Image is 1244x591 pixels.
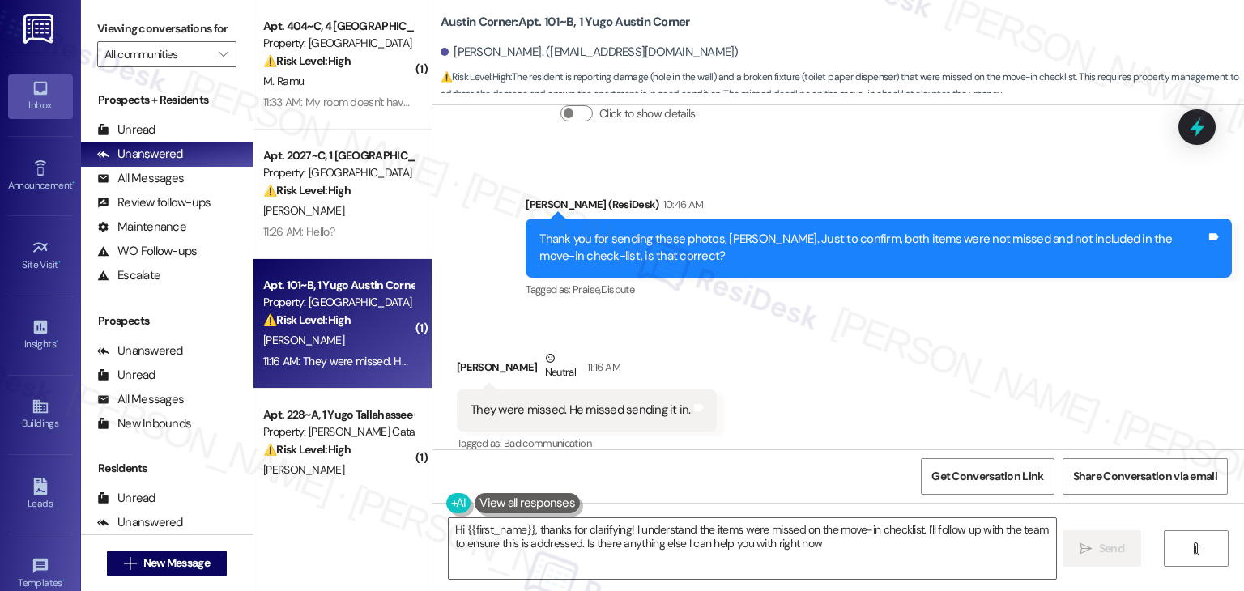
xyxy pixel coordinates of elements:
[1190,542,1202,555] i: 
[97,367,155,384] div: Unread
[58,257,61,268] span: •
[62,575,65,586] span: •
[97,170,184,187] div: All Messages
[526,278,1232,301] div: Tagged as:
[921,458,1054,495] button: Get Conversation Link
[263,313,351,327] strong: ⚠️ Risk Level: High
[81,460,253,477] div: Residents
[542,350,579,384] div: Neutral
[1063,530,1141,567] button: Send
[601,283,634,296] span: Dispute
[263,183,351,198] strong: ⚠️ Risk Level: High
[573,283,600,296] span: Praise ,
[1073,468,1217,485] span: Share Conversation via email
[8,393,73,436] a: Buildings
[23,14,57,44] img: ResiDesk Logo
[457,432,717,455] div: Tagged as:
[263,224,334,239] div: 11:26 AM: Hello?
[107,551,227,576] button: New Message
[263,35,413,52] div: Property: [GEOGRAPHIC_DATA]
[263,423,413,440] div: Property: [PERSON_NAME] Catalyst
[539,231,1206,266] div: Thank you for sending these photos, [PERSON_NAME]. Just to confirm, both items were not missed an...
[72,177,75,189] span: •
[97,194,211,211] div: Review follow-ups
[124,557,136,570] i: 
[441,70,510,83] strong: ⚠️ Risk Level: High
[263,462,344,477] span: [PERSON_NAME]
[659,196,704,213] div: 10:46 AM
[8,473,73,517] a: Leads
[504,436,591,450] span: Bad communication
[263,164,413,181] div: Property: [GEOGRAPHIC_DATA]
[263,74,304,88] span: M. Ramu
[1063,458,1228,495] button: Share Conversation via email
[97,219,186,236] div: Maintenance
[583,359,620,376] div: 11:16 AM
[81,91,253,108] div: Prospects + Residents
[143,555,210,572] span: New Message
[457,350,717,389] div: [PERSON_NAME]
[97,267,160,284] div: Escalate
[931,468,1043,485] span: Get Conversation Link
[441,14,690,31] b: Austin Corner: Apt. 101~B, 1 Yugo Austin Corner
[81,313,253,330] div: Prospects
[526,196,1232,219] div: [PERSON_NAME] (ResiDesk)
[97,243,197,260] div: WO Follow-ups
[97,490,155,507] div: Unread
[97,391,184,408] div: All Messages
[441,44,739,61] div: [PERSON_NAME]. ([EMAIL_ADDRESS][DOMAIN_NAME])
[1080,542,1092,555] i: 
[8,234,73,278] a: Site Visit •
[263,294,413,311] div: Property: [GEOGRAPHIC_DATA]
[471,402,691,419] div: They were missed. He missed sending it in.
[263,442,351,457] strong: ⚠️ Risk Level: High
[8,74,73,118] a: Inbox
[263,333,344,347] span: [PERSON_NAME]
[104,41,211,67] input: All communities
[263,406,413,423] div: Apt. 228~A, 1 Yugo Tallahassee Catalyst
[97,342,183,359] div: Unanswered
[599,105,695,122] label: Click to show details
[441,69,1244,104] span: : The resident is reporting damage (hole in the wall) and a broken fixture (toilet paper dispense...
[97,146,183,163] div: Unanswered
[263,53,351,68] strong: ⚠️ Risk Level: High
[263,18,413,35] div: Apt. 404~C, 4 [GEOGRAPHIC_DATA]
[97,514,183,531] div: Unanswered
[56,336,58,347] span: •
[263,354,505,368] div: 11:16 AM: They were missed. He missed sending it in.
[263,147,413,164] div: Apt. 2027~C, 1 [GEOGRAPHIC_DATA]
[8,313,73,357] a: Insights •
[263,95,939,109] div: 11:33 AM: My room doesn't have a light, and a chair. The laundry room doesn't have a light. The d...
[449,518,1055,579] textarea: Hi {{first_name}}, thanks for clarifying! I understand the items were missed on the move-in check...
[219,48,228,61] i: 
[1099,540,1124,557] span: Send
[97,121,155,138] div: Unread
[263,203,344,218] span: [PERSON_NAME]
[263,277,413,294] div: Apt. 101~B, 1 Yugo Austin Corner
[97,16,236,41] label: Viewing conversations for
[97,415,191,432] div: New Inbounds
